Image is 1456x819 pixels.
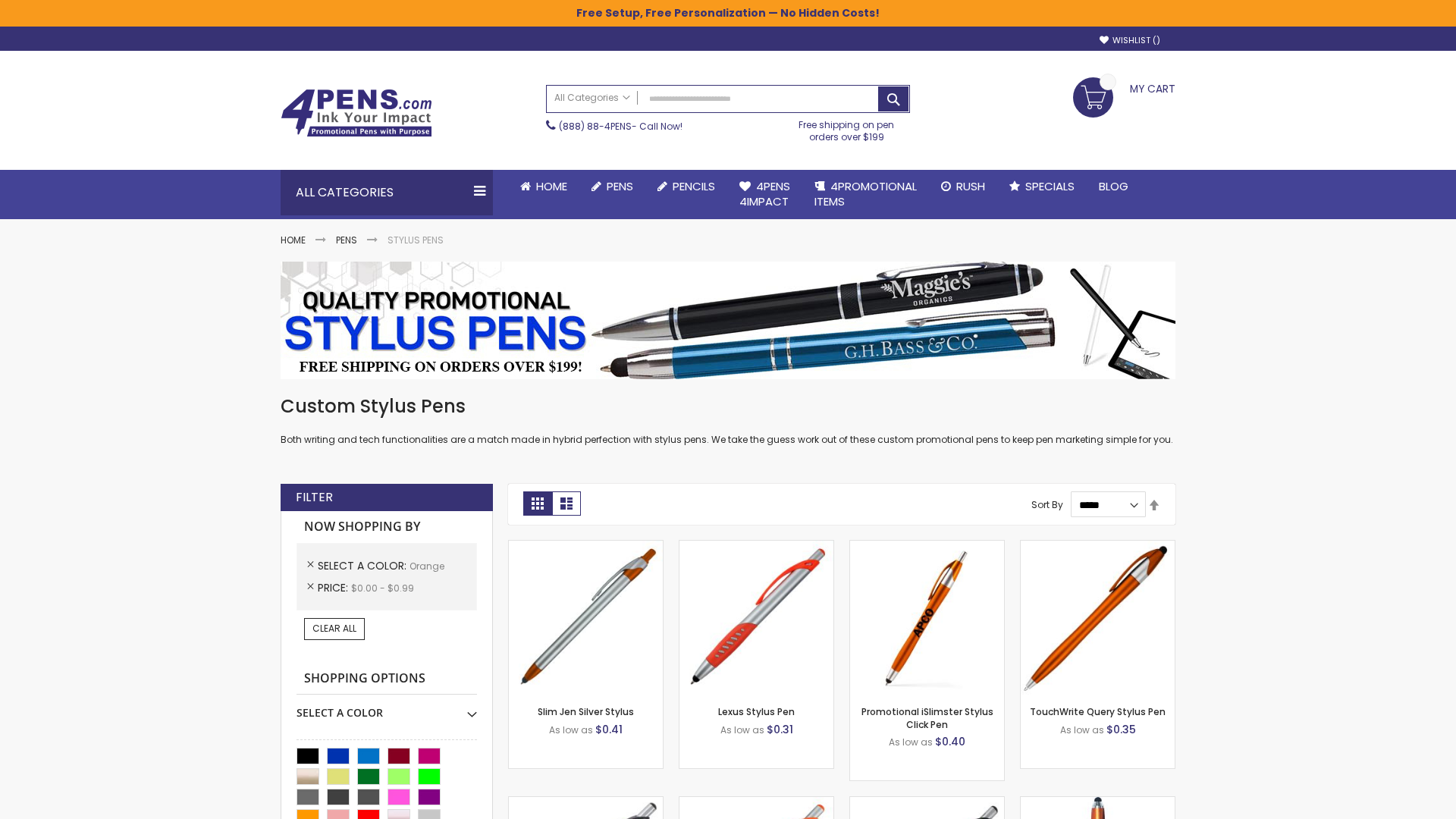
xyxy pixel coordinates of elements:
[296,489,333,506] strong: Filter
[1021,541,1175,695] img: TouchWrite Query Stylus Pen-Orange
[509,541,663,695] img: Slim Jen Silver Stylus-Orange
[281,170,493,215] div: All Categories
[739,178,790,209] span: 4Pens 4impact
[718,705,795,718] a: Lexus Stylus Pen
[679,540,833,553] a: Lexus Stylus Pen-Orange
[297,511,477,543] strong: Now Shopping by
[508,170,579,203] a: Home
[351,582,414,595] span: $0.00 - $0.99
[850,540,1004,553] a: Promotional iSlimster Stylus Click Pen-Orange
[850,796,1004,809] a: Lexus Metallic Stylus Pen-Orange
[727,170,802,219] a: 4Pens4impact
[312,622,356,635] span: Clear All
[1021,540,1175,553] a: TouchWrite Query Stylus Pen-Orange
[607,178,633,194] span: Pens
[536,178,567,194] span: Home
[554,92,630,104] span: All Categories
[997,170,1087,203] a: Specials
[889,736,933,748] span: As low as
[281,394,1175,419] h1: Custom Stylus Pens
[1087,170,1141,203] a: Blog
[720,723,764,736] span: As low as
[549,723,593,736] span: As low as
[281,234,306,246] a: Home
[679,796,833,809] a: Boston Silver Stylus Pen-Orange
[281,262,1175,379] img: Stylus Pens
[1021,796,1175,809] a: TouchWrite Command Stylus Pen-Orange
[559,120,632,133] a: (888) 88-4PENS
[850,541,1004,695] img: Promotional iSlimster Stylus Click Pen-Orange
[336,234,357,246] a: Pens
[1030,705,1166,718] a: TouchWrite Query Stylus Pen
[1031,498,1063,511] label: Sort By
[523,491,552,516] strong: Grid
[318,580,351,595] span: Price
[409,560,444,573] span: Orange
[1060,723,1104,736] span: As low as
[767,722,793,737] span: $0.31
[783,113,911,143] div: Free shipping on pen orders over $199
[1099,178,1128,194] span: Blog
[304,618,365,639] a: Clear All
[538,705,634,718] a: Slim Jen Silver Stylus
[673,178,715,194] span: Pencils
[509,540,663,553] a: Slim Jen Silver Stylus-Orange
[595,722,623,737] span: $0.41
[929,170,997,203] a: Rush
[1106,722,1136,737] span: $0.35
[281,394,1175,447] div: Both writing and tech functionalities are a match made in hybrid perfection with stylus pens. We ...
[281,89,432,137] img: 4Pens Custom Pens and Promotional Products
[935,734,965,749] span: $0.40
[297,663,477,695] strong: Shopping Options
[814,178,917,209] span: 4PROMOTIONAL ITEMS
[802,170,929,219] a: 4PROMOTIONALITEMS
[318,558,409,573] span: Select A Color
[388,234,444,246] strong: Stylus Pens
[547,86,638,111] a: All Categories
[559,120,682,133] span: - Call Now!
[1025,178,1075,194] span: Specials
[645,170,727,203] a: Pencils
[297,695,477,720] div: Select A Color
[1100,35,1160,46] a: Wishlist
[679,541,833,695] img: Lexus Stylus Pen-Orange
[956,178,985,194] span: Rush
[861,705,993,730] a: Promotional iSlimster Stylus Click Pen
[509,796,663,809] a: Boston Stylus Pen-Orange
[579,170,645,203] a: Pens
